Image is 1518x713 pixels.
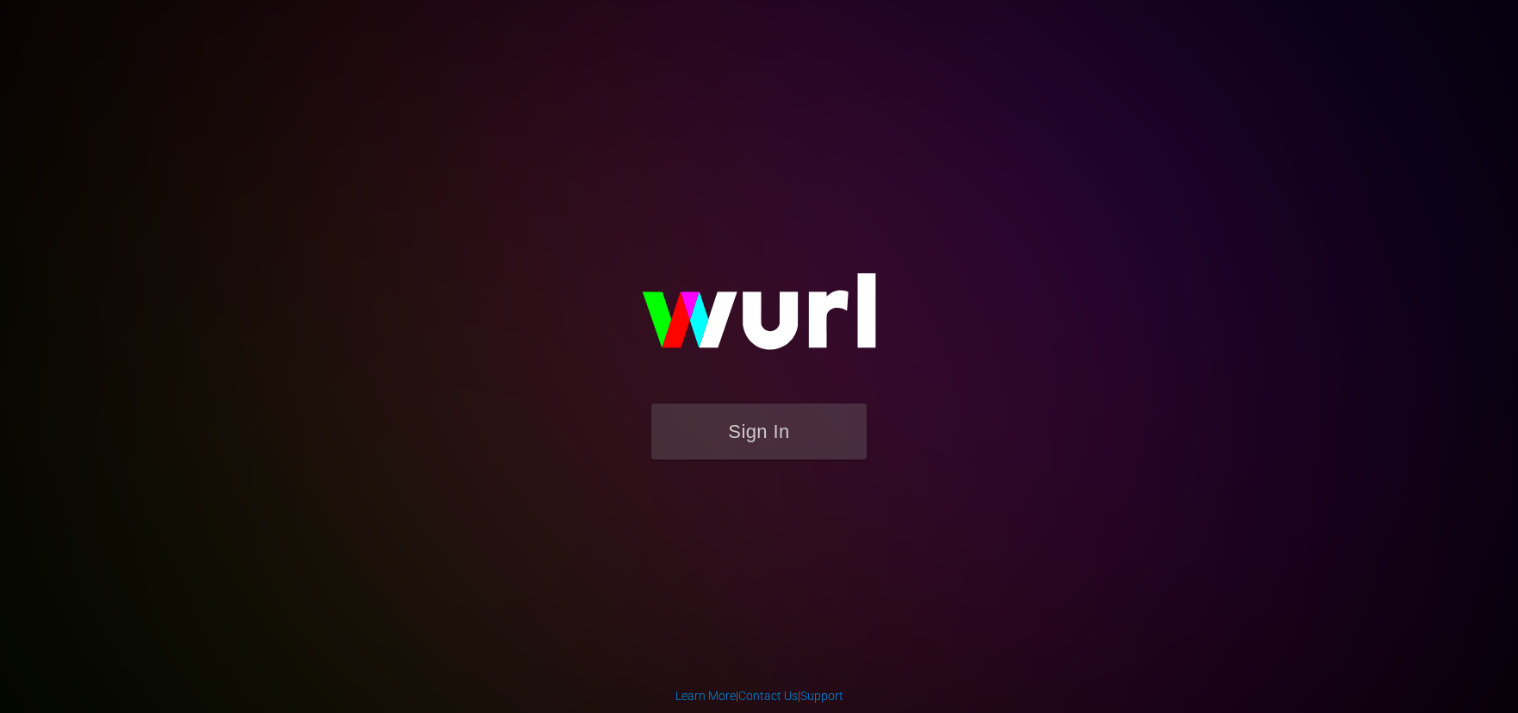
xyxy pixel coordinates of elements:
img: wurl-logo-on-black-223613ac3d8ba8fe6dc639794a292ebdb59501304c7dfd60c99c58986ef67473.svg [587,236,931,403]
a: Support [800,689,843,703]
a: Learn More [675,689,736,703]
div: | | [675,687,843,704]
button: Sign In [651,403,867,460]
a: Contact Us [738,689,798,703]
